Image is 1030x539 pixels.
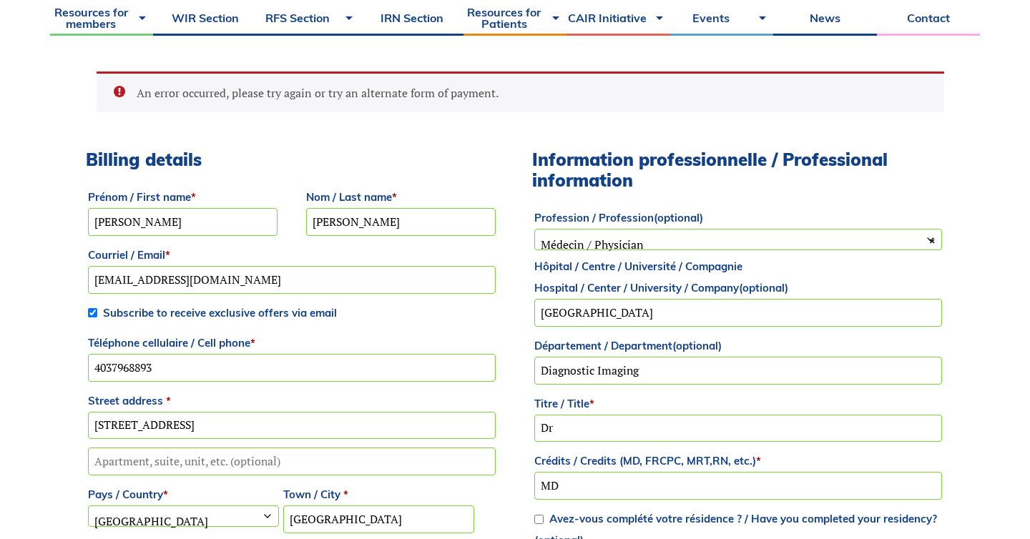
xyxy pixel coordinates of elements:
[103,306,337,320] span: Subscribe to receive exclusive offers via email
[534,229,942,250] span: Médecin / Physician
[535,229,941,259] span: Médecin / Physician
[88,505,279,527] span: Pays / Country
[89,506,278,536] span: Canada
[88,390,496,412] label: Street address
[534,450,942,472] label: Crédits / Credits (MD, FRCPC, MRT,RN, etc.)
[532,149,944,191] h3: Information professionnelle / Professional information
[88,447,496,475] input: Apartment, suite, unit, etc. (optional)
[306,187,496,208] label: Nom / Last name
[534,335,942,357] label: Département / Department
[672,339,722,352] span: (optional)
[654,211,703,224] span: (optional)
[534,207,942,229] label: Profession / Profession
[88,308,97,317] input: Subscribe to receive exclusive offers via email
[88,244,496,266] label: Courriel / Email
[534,256,942,299] label: Hôpital / Centre / Université / Compagnie Hospital / Center / University / Company
[88,187,278,208] label: Prénom / First name
[534,393,942,415] label: Titre / Title
[88,484,279,505] label: Pays / Country
[283,484,474,505] label: Town / City
[739,281,788,295] span: (optional)
[88,332,496,354] label: Téléphone cellulaire / Cell phone
[88,412,496,440] input: House number and street name
[534,515,544,524] input: Avez-vous complété votre résidence ? / Have you completed your residency?(optional)
[86,149,498,170] h3: Billing details
[137,85,921,101] li: An error occurred, please try again or try an alternate form of payment.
